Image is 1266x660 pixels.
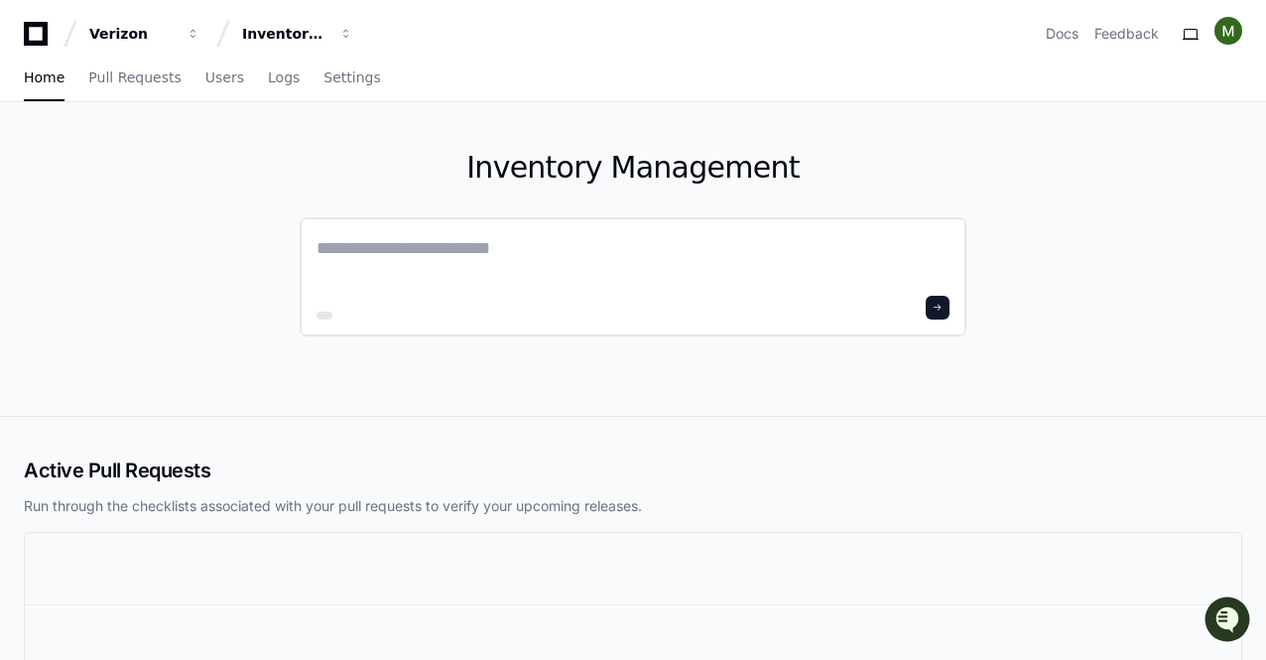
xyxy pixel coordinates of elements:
div: Inventory Management [242,24,327,44]
a: Home [24,56,64,101]
div: Verizon [89,24,175,44]
a: Powered byPylon [140,207,240,223]
button: Verizon [81,16,208,52]
img: ACg8ocISDsZ-2gfF41hmbmRDPVLBxza8eSbPNy9mhaGYDqKMro2MTw=s96-c [1214,17,1242,45]
div: Start new chat [67,148,325,168]
span: Logs [268,71,300,83]
img: 1756235613930-3d25f9e4-fa56-45dd-b3ad-e072dfbd1548 [20,148,56,184]
button: Inventory Management [234,16,361,52]
p: Run through the checklists associated with your pull requests to verify your upcoming releases. [24,496,1242,516]
span: Settings [323,71,380,83]
span: Pull Requests [88,71,181,83]
div: We're available if you need us! [67,168,251,184]
a: Pull Requests [88,56,181,101]
span: Users [205,71,244,83]
a: Docs [1046,24,1078,44]
button: Start new chat [337,154,361,178]
div: Welcome [20,79,361,111]
button: Feedback [1094,24,1159,44]
span: Pylon [197,208,240,223]
a: Settings [323,56,380,101]
iframe: Open customer support [1203,594,1256,648]
h2: Active Pull Requests [24,457,1242,484]
span: Home [24,71,64,83]
h1: Inventory Management [300,150,966,186]
img: PlayerZero [20,20,60,60]
a: Logs [268,56,300,101]
a: Users [205,56,244,101]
